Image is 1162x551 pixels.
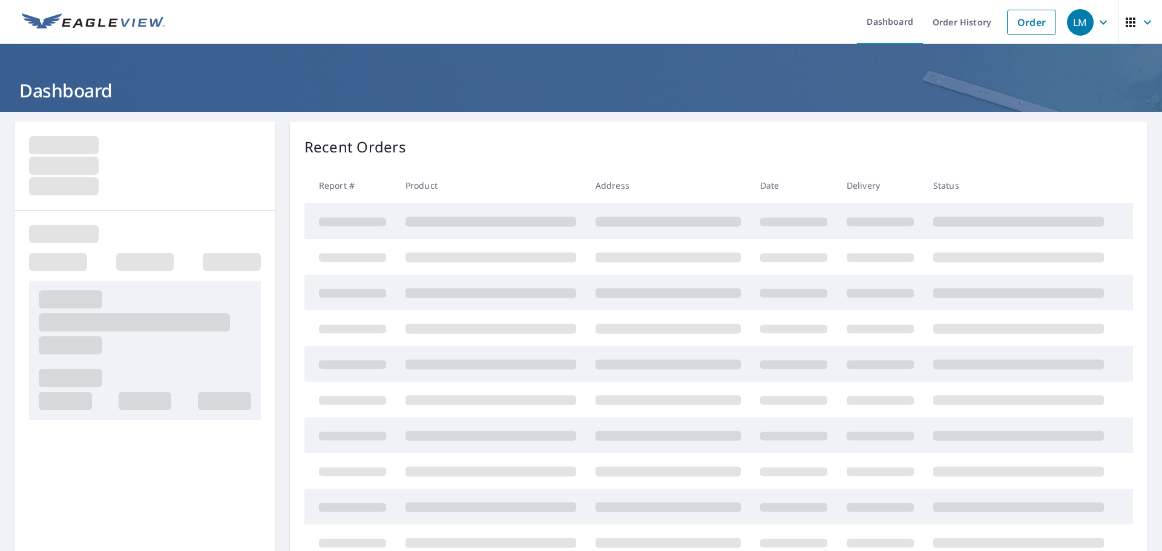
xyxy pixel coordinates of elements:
[586,168,750,203] th: Address
[304,136,406,158] p: Recent Orders
[304,168,396,203] th: Report #
[1067,9,1094,36] div: LM
[924,168,1114,203] th: Status
[837,168,924,203] th: Delivery
[396,168,586,203] th: Product
[15,78,1147,103] h1: Dashboard
[1007,10,1056,35] a: Order
[750,168,837,203] th: Date
[22,13,165,31] img: EV Logo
